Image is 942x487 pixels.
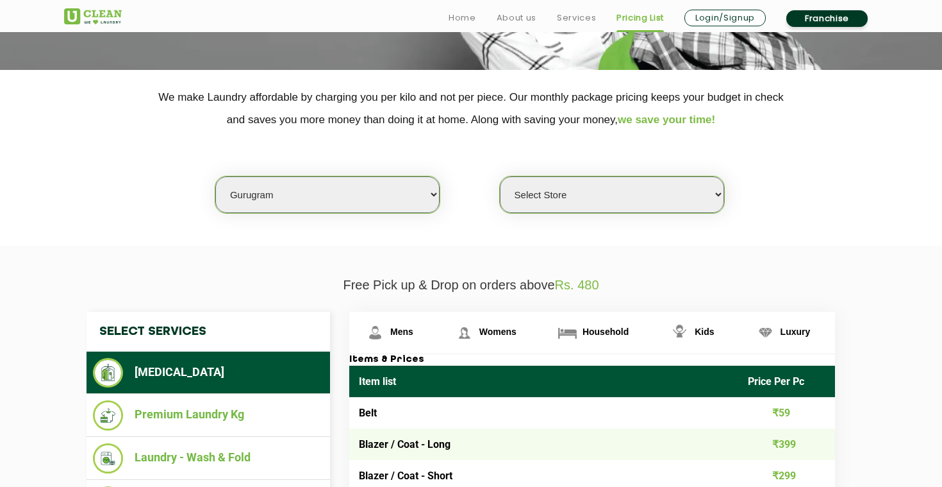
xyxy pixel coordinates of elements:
[93,358,324,388] li: [MEDICAL_DATA]
[64,86,878,131] p: We make Laundry affordable by charging you per kilo and not per piece. Our monthly package pricin...
[738,397,836,429] td: ₹59
[390,327,413,337] span: Mens
[93,400,123,431] img: Premium Laundry Kg
[616,10,664,26] a: Pricing List
[684,10,766,26] a: Login/Signup
[497,10,536,26] a: About us
[556,321,579,344] img: Household
[349,354,835,366] h3: Items & Prices
[93,358,123,388] img: Dry Cleaning
[93,443,123,474] img: Laundry - Wash & Fold
[64,8,122,24] img: UClean Laundry and Dry Cleaning
[738,366,836,397] th: Price Per Pc
[93,400,324,431] li: Premium Laundry Kg
[93,443,324,474] li: Laundry - Wash & Fold
[695,327,714,337] span: Kids
[87,312,330,352] h4: Select Services
[754,321,777,344] img: Luxury
[781,327,811,337] span: Luxury
[738,429,836,460] td: ₹399
[618,114,715,126] span: we save your time!
[349,366,738,397] th: Item list
[479,327,516,337] span: Womens
[364,321,386,344] img: Mens
[555,278,599,292] span: Rs. 480
[668,321,691,344] img: Kids
[557,10,596,26] a: Services
[349,429,738,460] td: Blazer / Coat - Long
[449,10,476,26] a: Home
[453,321,475,344] img: Womens
[583,327,629,337] span: Household
[349,397,738,429] td: Belt
[786,10,868,27] a: Franchise
[64,278,878,293] p: Free Pick up & Drop on orders above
